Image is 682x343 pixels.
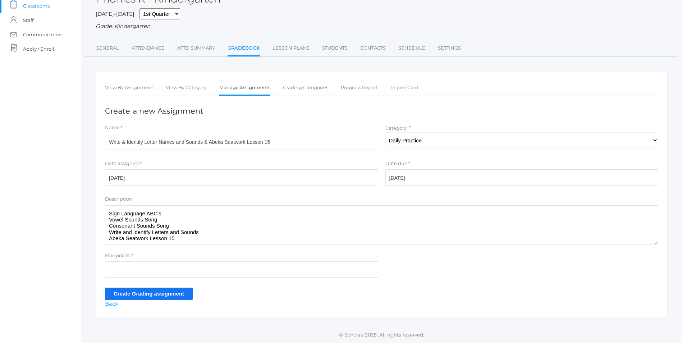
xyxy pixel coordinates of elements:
a: Back [105,300,118,307]
a: General [96,41,119,55]
label: Date due [385,160,407,167]
p: © Scholae 2025. All rights reserved. [81,331,682,338]
a: Report Card [390,81,418,95]
a: View By Assignment [105,81,153,95]
label: Description [105,196,132,203]
a: Manage Assignments [219,81,270,96]
a: Progress Report [341,81,378,95]
div: Grade: Kindergarten [96,22,668,31]
a: Grading Categories [283,81,328,95]
a: Gradebook [228,41,260,56]
a: Schedule [398,41,425,55]
label: Category [385,125,407,131]
span: Staff [23,13,33,27]
span: Communication [23,27,62,42]
label: Name [105,124,120,131]
a: Attd Summary [177,41,215,55]
a: Students [322,41,348,55]
a: View By Category [166,81,207,95]
label: Date assigned [105,160,139,167]
a: Contacts [360,41,386,55]
a: Settings [438,41,461,55]
a: Attendance [132,41,165,55]
span: [DATE]-[DATE] [96,10,134,17]
span: Apply / Enroll [23,42,54,56]
h1: Create a new Assignment [105,107,658,115]
label: Max points [105,252,131,259]
input: Create Grading assignment [105,288,193,299]
a: Lesson Plans [273,41,310,55]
